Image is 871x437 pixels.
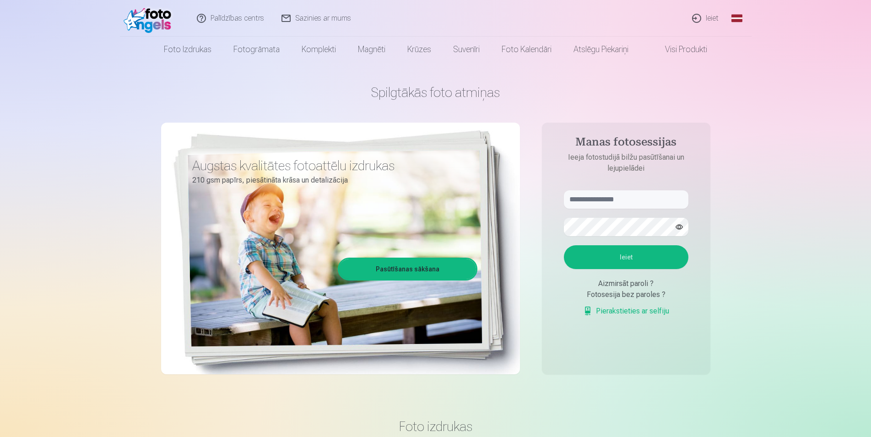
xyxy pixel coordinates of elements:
a: Pierakstieties ar selfiju [583,306,669,317]
p: Ieeja fotostudijā bilžu pasūtīšanai un lejupielādei [555,152,698,174]
h4: Manas fotosessijas [555,135,698,152]
a: Suvenīri [442,37,491,62]
h3: Augstas kvalitātes fotoattēlu izdrukas [192,157,471,174]
a: Pasūtīšanas sākšana [339,259,476,279]
img: /fa1 [124,4,176,33]
a: Krūzes [396,37,442,62]
a: Foto kalendāri [491,37,563,62]
a: Visi produkti [639,37,718,62]
button: Ieiet [564,245,688,269]
div: Aizmirsāt paroli ? [564,278,688,289]
h1: Spilgtākās foto atmiņas [161,84,710,101]
a: Foto izdrukas [153,37,222,62]
a: Atslēgu piekariņi [563,37,639,62]
div: Fotosesija bez paroles ? [564,289,688,300]
p: 210 gsm papīrs, piesātināta krāsa un detalizācija [192,174,471,187]
a: Komplekti [291,37,347,62]
h3: Foto izdrukas [168,418,703,435]
a: Magnēti [347,37,396,62]
a: Fotogrāmata [222,37,291,62]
